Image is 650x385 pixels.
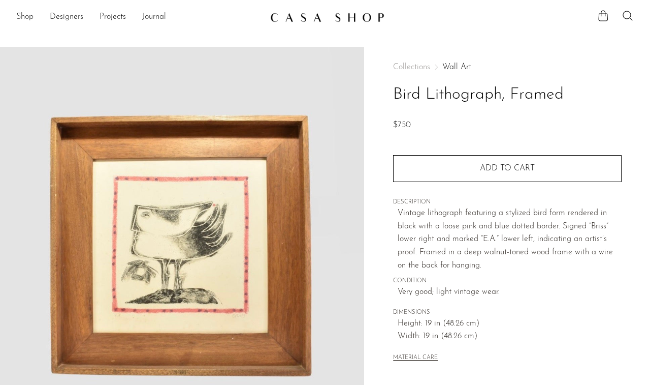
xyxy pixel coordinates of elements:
a: Projects [100,11,126,24]
span: DESCRIPTION [393,198,622,207]
span: $750 [393,121,411,129]
span: Height: 19 in (48.26 cm) [398,317,622,331]
span: Width: 19 in (48.26 cm) [398,330,622,343]
span: CONDITION [393,277,622,286]
span: Collections [393,63,430,71]
a: Designers [50,11,83,24]
ul: NEW HEADER MENU [16,9,262,26]
span: Add to cart [480,164,535,172]
span: DIMENSIONS [393,308,622,317]
button: Add to cart [393,155,622,182]
nav: Desktop navigation [16,9,262,26]
a: Shop [16,11,34,24]
a: Journal [142,11,166,24]
button: MATERIAL CARE [393,354,438,362]
p: Vintage lithograph featuring a stylized bird form rendered in black with a loose pink and blue do... [398,207,622,272]
h1: Bird Lithograph, Framed [393,82,622,108]
nav: Breadcrumbs [393,63,622,71]
span: Very good; light vintage wear. [398,286,622,299]
a: Wall Art [442,63,471,71]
